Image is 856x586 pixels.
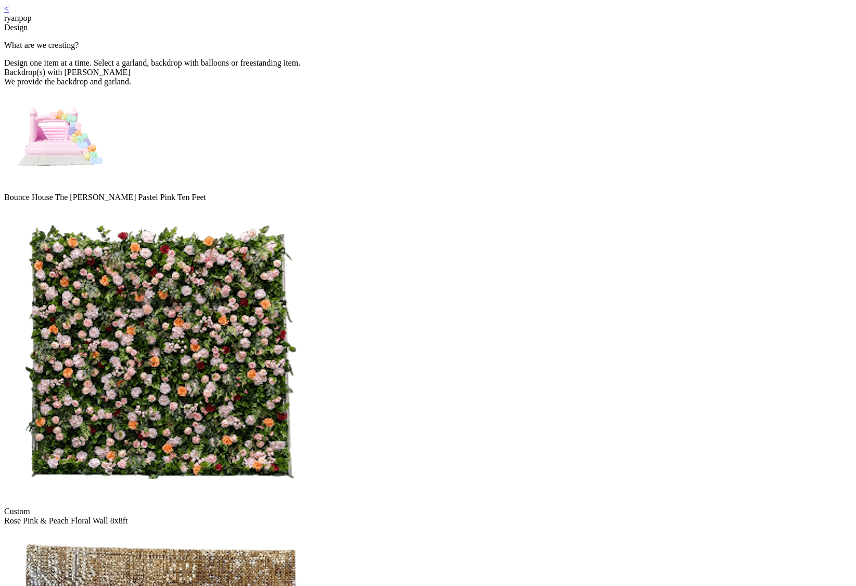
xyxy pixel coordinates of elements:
span: Bounce House The [PERSON_NAME] Pastel Pink Ten Feet [4,193,206,202]
div: Design one item at a time. Select a garland, backdrop with balloons or freestanding item. [4,58,852,68]
div: We provide the backdrop and garland. [4,77,852,86]
div: Rose Pink & Peach Floral Wall 8x8ft [4,516,852,526]
img: Rose Pink & Peach Floral Wall 8x8ft [4,202,316,505]
div: Design [4,23,852,32]
a: < [4,4,9,13]
p: What are we creating? [4,41,852,50]
div: ryanpop [4,14,852,23]
div: Custom [4,507,852,516]
img: BKD, 3 Sizes, Bounce House The Kay Pastel Pink Ten Feet [4,86,108,191]
div: Backdrop(s) with [PERSON_NAME] [4,68,852,77]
